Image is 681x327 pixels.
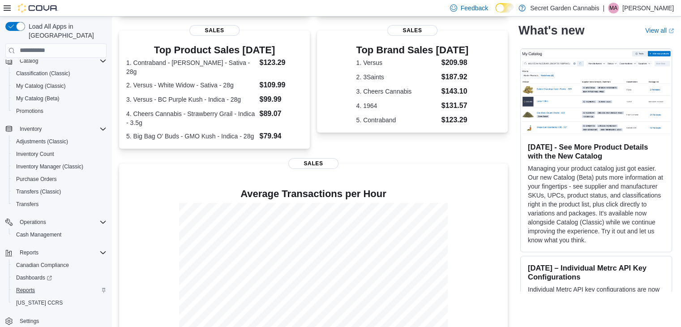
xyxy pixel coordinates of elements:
a: My Catalog (Beta) [13,93,63,104]
h4: Average Transactions per Hour [126,189,501,199]
button: Canadian Compliance [9,259,110,271]
button: Catalog [16,56,42,66]
button: Operations [16,217,50,228]
dd: $79.94 [259,131,302,142]
span: My Catalog (Classic) [13,81,107,91]
a: Inventory Count [13,149,58,159]
a: Transfers (Classic) [13,186,64,197]
span: Catalog [16,56,107,66]
dd: $187.92 [441,72,469,82]
a: Classification (Classic) [13,68,74,79]
span: Settings [16,315,107,327]
span: Dashboards [16,274,52,281]
dt: 3. Cheers Cannabis [356,87,438,96]
button: Reports [2,246,110,259]
span: MA [609,3,617,13]
a: [US_STATE] CCRS [13,297,66,308]
button: Promotions [9,105,110,117]
button: Catalog [2,55,110,67]
span: Classification (Classic) [16,70,70,77]
p: Secret Garden Cannabis [530,3,599,13]
span: Sales [189,25,240,36]
h3: [DATE] – Individual Metrc API Key Configurations [528,263,664,281]
a: Dashboards [13,272,56,283]
span: Reports [20,249,39,256]
p: Individual Metrc API key configurations are now available for all Metrc states. For instructions ... [528,285,664,312]
p: Managing your product catalog just got easier. Our new Catalog (Beta) puts more information at yo... [528,164,664,245]
button: Operations [2,216,110,228]
button: Inventory [2,123,110,135]
a: Dashboards [9,271,110,284]
a: Inventory Manager (Classic) [13,161,87,172]
span: Promotions [13,106,107,116]
button: My Catalog (Classic) [9,80,110,92]
button: [US_STATE] CCRS [9,297,110,309]
button: Classification (Classic) [9,67,110,80]
a: Promotions [13,106,47,116]
span: Purchase Orders [16,176,57,183]
span: My Catalog (Beta) [13,93,107,104]
span: [US_STATE] CCRS [16,299,63,306]
span: Inventory Manager (Classic) [16,163,83,170]
dt: 3. Versus - BC Purple Kush - Indica - 28g [126,95,256,104]
dd: $109.99 [259,80,302,90]
span: My Catalog (Classic) [16,82,66,90]
a: Canadian Compliance [13,260,73,271]
svg: External link [668,28,674,34]
button: Cash Management [9,228,110,241]
dd: $209.98 [441,57,469,68]
dt: 5. Big Bag O' Buds - GMO Kush - Indica - 28g [126,132,256,141]
span: Inventory [20,125,42,133]
a: View allExternal link [645,27,674,34]
span: Adjustments (Classic) [16,138,68,145]
span: Inventory Manager (Classic) [13,161,107,172]
span: Settings [20,318,39,325]
a: My Catalog (Classic) [13,81,69,91]
span: Purchase Orders [13,174,107,185]
span: Adjustments (Classic) [13,136,107,147]
span: Canadian Compliance [13,260,107,271]
span: Load All Apps in [GEOGRAPHIC_DATA] [25,22,107,40]
dd: $123.29 [259,57,302,68]
span: My Catalog (Beta) [16,95,60,102]
a: Settings [16,316,43,327]
span: Washington CCRS [13,297,107,308]
button: Adjustments (Classic) [9,135,110,148]
dt: 4. Cheers Cannabis - Strawberry Grail - Indica - 3.5g [126,109,256,127]
span: Inventory Count [16,151,54,158]
h3: [DATE] - See More Product Details with the New Catalog [528,142,664,160]
span: Reports [16,287,35,294]
a: Adjustments (Classic) [13,136,72,147]
button: Reports [9,284,110,297]
div: Mikey Abourizk [608,3,619,13]
span: Cash Management [16,231,61,238]
span: Transfers (Classic) [16,188,61,195]
dt: 4. 1964 [356,101,438,110]
span: Sales [387,25,437,36]
p: [PERSON_NAME] [622,3,674,13]
h3: Top Brand Sales [DATE] [356,45,469,56]
dt: 5. Contraband [356,116,438,125]
dd: $123.29 [441,115,469,125]
button: Inventory [16,124,45,134]
button: Purchase Orders [9,173,110,185]
button: Transfers [9,198,110,211]
h2: What's new [518,23,584,38]
span: Reports [16,247,107,258]
input: Dark Mode [495,3,514,13]
span: Transfers [16,201,39,208]
a: Transfers [13,199,42,210]
button: Transfers (Classic) [9,185,110,198]
span: Canadian Compliance [16,262,69,269]
span: Classification (Classic) [13,68,107,79]
a: Cash Management [13,229,65,240]
dd: $143.10 [441,86,469,97]
p: | [603,3,604,13]
span: Cash Management [13,229,107,240]
span: Reports [13,285,107,296]
dt: 2. Versus - White Widow - Sativa - 28g [126,81,256,90]
span: Promotions [16,108,43,115]
dd: $131.57 [441,100,469,111]
span: Sales [288,158,338,169]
